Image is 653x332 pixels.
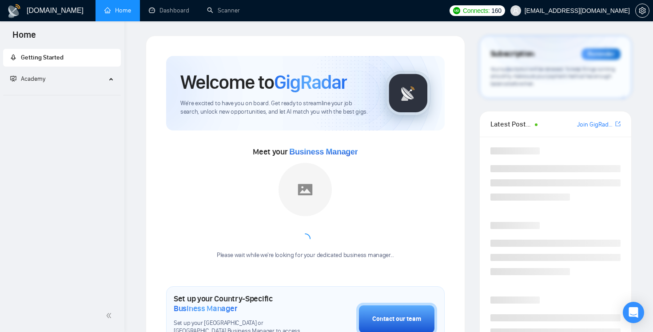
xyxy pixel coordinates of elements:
a: Join GigRadar Slack Community [577,120,613,130]
span: Subscription [490,47,534,62]
span: We're excited to have you on board. Get ready to streamline your job search, unlock new opportuni... [180,99,372,116]
span: rocket [10,54,16,60]
a: homeHome [104,7,131,14]
h1: Set up your Country-Specific [174,294,312,313]
div: Reminder [581,48,621,60]
div: Please wait while we're looking for your dedicated business manager... [211,251,399,260]
a: export [615,120,621,128]
div: Open Intercom Messenger [623,302,644,323]
span: 160 [491,6,501,16]
img: gigradar-logo.png [386,71,430,115]
li: Getting Started [3,49,121,67]
a: searchScanner [207,7,240,14]
span: Your subscription will be renewed. To keep things running smoothly, make sure your payment method... [490,66,615,87]
span: Academy [10,75,45,83]
span: Business Manager [289,147,358,156]
img: logo [7,4,21,18]
h1: Welcome to [180,70,347,94]
span: setting [636,7,649,14]
img: placeholder.png [279,163,332,216]
li: Academy Homepage [3,91,121,97]
img: upwork-logo.png [453,7,460,14]
span: user [513,8,519,14]
a: setting [635,7,649,14]
span: Getting Started [21,54,64,61]
span: Meet your [253,147,358,157]
span: loading [299,233,311,245]
button: setting [635,4,649,18]
span: Latest Posts from the GigRadar Community [490,119,533,130]
div: Contact our team [372,314,421,324]
span: GigRadar [274,70,347,94]
span: fund-projection-screen [10,75,16,82]
span: double-left [106,311,115,320]
span: Home [5,28,43,47]
span: Connects: [463,6,490,16]
span: Academy [21,75,45,83]
span: Business Manager [174,304,237,313]
a: dashboardDashboard [149,7,189,14]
